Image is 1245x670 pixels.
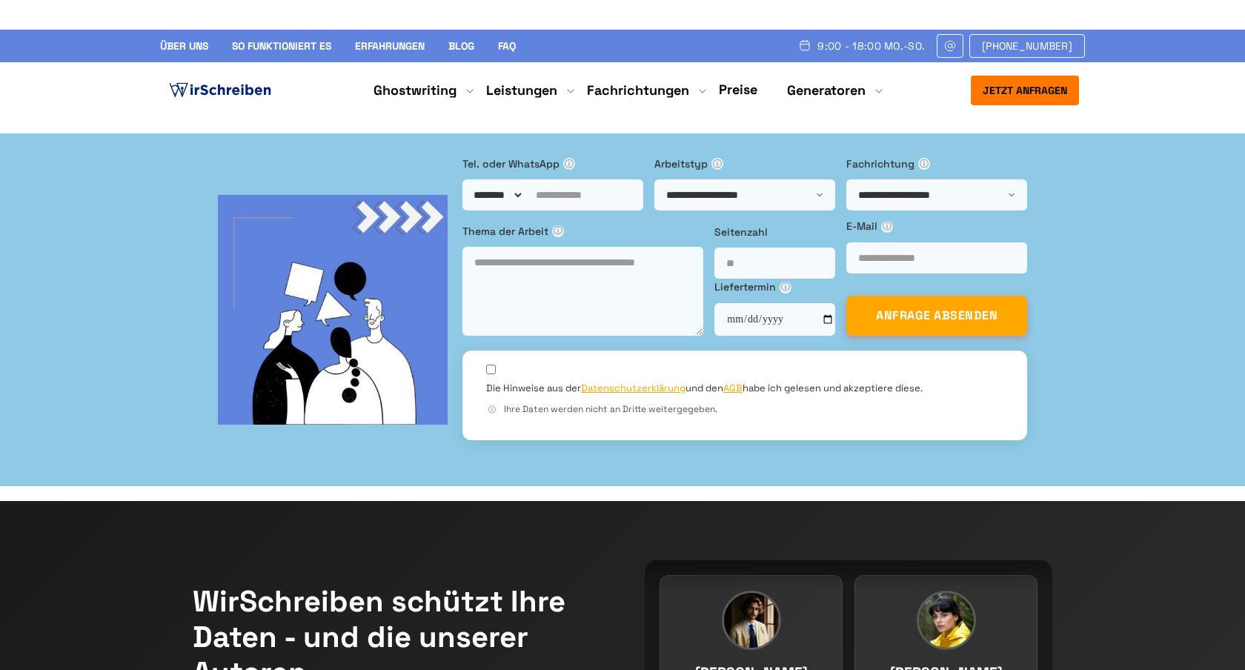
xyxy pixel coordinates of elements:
a: [PHONE_NUMBER] [969,34,1085,58]
label: Die Hinweise aus der und den habe ich gelesen und akzeptiere diese. [486,382,923,395]
a: Blog [448,39,474,53]
span: ⓘ [881,221,893,233]
span: [PHONE_NUMBER] [982,40,1072,52]
span: ⓘ [486,404,498,416]
a: Generatoren [787,82,866,99]
img: Email [943,40,957,52]
label: Arbeitstyp [654,156,835,172]
div: Ihre Daten werden nicht an Dritte weitergegeben. [486,402,1003,417]
img: Schedule [798,39,811,51]
button: ANFRAGE ABSENDEN [846,296,1027,336]
a: Über uns [160,39,208,53]
button: Jetzt anfragen [971,76,1079,105]
a: Leistungen [486,82,557,99]
span: 9:00 - 18:00 Mo.-So. [817,40,925,52]
a: Erfahrungen [355,39,425,53]
span: ⓘ [918,158,930,170]
a: So funktioniert es [232,39,331,53]
span: ⓘ [563,158,575,170]
a: Datenschutzerklärung [581,382,685,394]
label: Tel. oder WhatsApp [462,156,643,172]
span: ⓘ [780,282,791,293]
a: Preise [719,81,757,98]
a: AGB [723,382,743,394]
label: Seitenzahl [714,224,835,240]
a: Fachrichtungen [587,82,689,99]
label: Liefertermin [714,279,835,295]
a: Ghostwriting [373,82,456,99]
span: ⓘ [711,158,723,170]
label: Thema der Arbeit [462,223,703,239]
img: bg [218,195,448,425]
img: logo ghostwriter-österreich [166,79,274,102]
span: ⓘ [552,225,564,237]
a: FAQ [498,39,516,53]
label: Fachrichtung [846,156,1027,172]
label: E-Mail [846,218,1027,234]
